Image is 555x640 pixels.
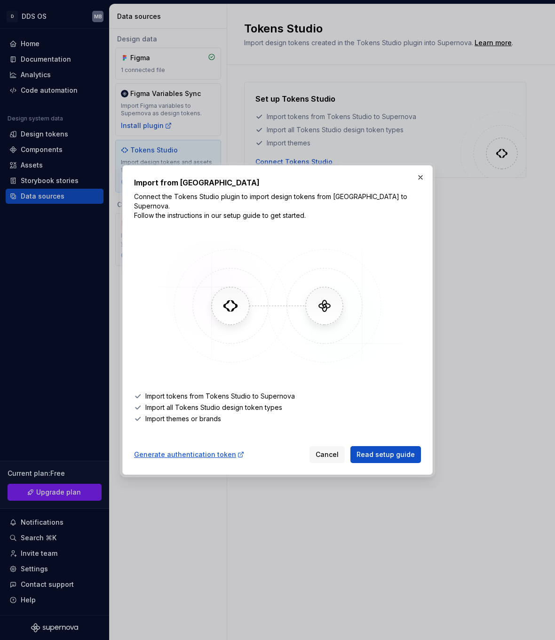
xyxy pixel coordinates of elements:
h2: Import from [GEOGRAPHIC_DATA] [134,177,421,188]
span: Cancel [316,450,339,459]
p: Connect the Tokens Studio plugin to import design tokens from [GEOGRAPHIC_DATA] to Supernova. Fol... [134,192,421,220]
li: Import all Tokens Studio design token types [134,403,421,412]
a: Read setup guide [350,446,421,463]
span: Read setup guide [357,450,415,459]
li: Import tokens from Tokens Studio to Supernova [134,392,421,401]
li: Import themes or brands [134,414,421,424]
button: Cancel [309,446,345,463]
a: Generate authentication token [134,450,245,459]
